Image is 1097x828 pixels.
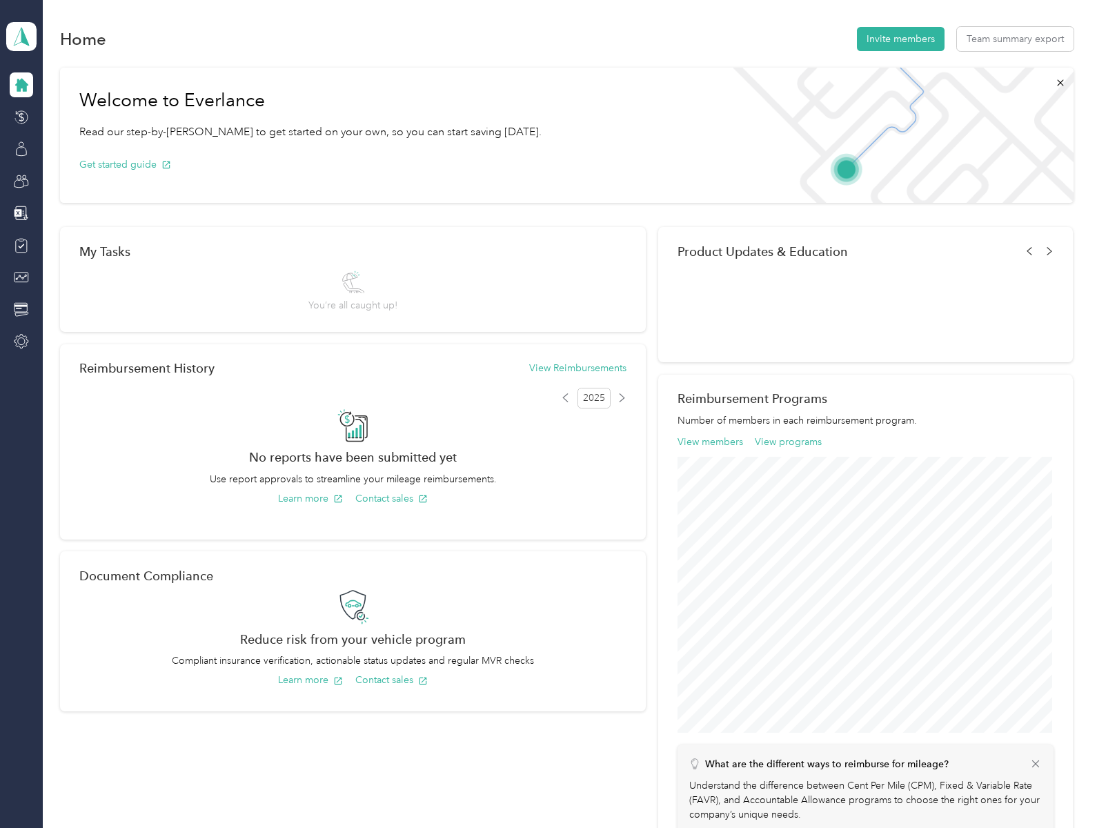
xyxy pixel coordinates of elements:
button: Contact sales [355,491,428,506]
p: Compliant insurance verification, actionable status updates and regular MVR checks [79,653,626,668]
span: You’re all caught up! [308,298,397,313]
h1: Home [60,32,106,46]
div: My Tasks [79,244,626,259]
p: Use report approvals to streamline your mileage reimbursements. [79,472,626,486]
h2: Reimbursement Programs [678,391,1054,406]
p: What are the different ways to reimburse for mileage? [705,757,949,771]
h2: No reports have been submitted yet [79,450,626,464]
button: Learn more [278,673,343,687]
button: View Reimbursements [529,361,626,375]
img: Welcome to everlance [719,68,1073,203]
p: Number of members in each reimbursement program. [678,413,1054,428]
p: Read our step-by-[PERSON_NAME] to get started on your own, so you can start saving [DATE]. [79,124,542,141]
button: View members [678,435,743,449]
h1: Welcome to Everlance [79,90,542,112]
button: View programs [755,435,822,449]
h2: Document Compliance [79,569,213,583]
p: Understand the difference between Cent Per Mile (CPM), Fixed & Variable Rate (FAVR), and Accounta... [689,778,1042,822]
button: Contact sales [355,673,428,687]
span: 2025 [577,388,611,408]
h2: Reimbursement History [79,361,215,375]
button: Learn more [278,491,343,506]
button: Get started guide [79,157,171,172]
button: Invite members [857,27,945,51]
h2: Reduce risk from your vehicle program [79,632,626,647]
button: Team summary export [957,27,1074,51]
span: Product Updates & Education [678,244,848,259]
